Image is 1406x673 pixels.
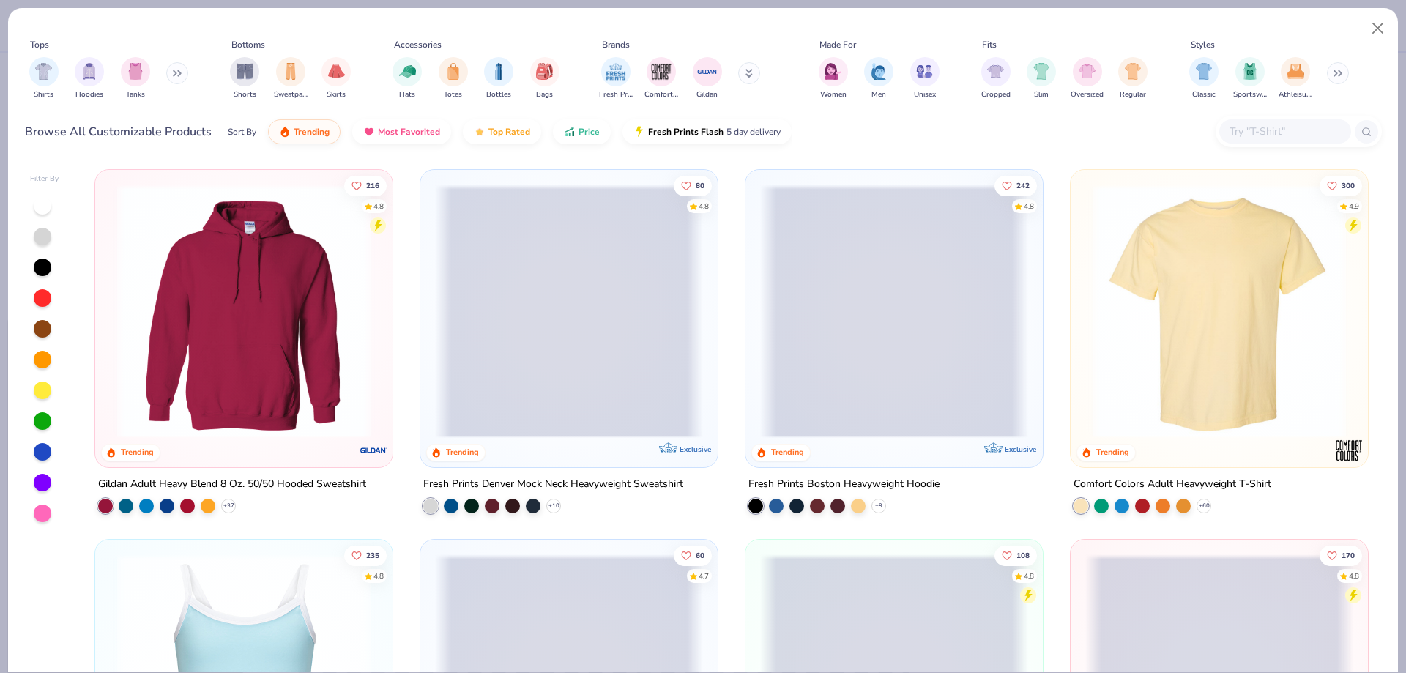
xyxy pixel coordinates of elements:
div: filter for Classic [1189,57,1219,100]
span: 5 day delivery [726,124,781,141]
div: Brands [602,38,630,51]
span: Women [820,89,847,100]
button: filter button [819,57,848,100]
button: Like [345,175,387,196]
span: + 10 [548,502,559,510]
img: Slim Image [1033,63,1049,80]
img: trending.gif [279,126,291,138]
div: filter for Cropped [981,57,1011,100]
div: filter for Athleisure [1279,57,1312,100]
span: 300 [1342,182,1355,189]
img: Cropped Image [987,63,1004,80]
span: + 60 [1198,502,1209,510]
div: Fresh Prints Boston Heavyweight Hoodie [748,475,940,494]
div: filter for Shirts [29,57,59,100]
span: Sportswear [1233,89,1267,100]
button: filter button [1027,57,1056,100]
div: filter for Totes [439,57,468,100]
button: filter button [393,57,422,100]
img: Bags Image [536,63,552,80]
img: Sweatpants Image [283,63,299,80]
span: 108 [1016,551,1030,559]
div: filter for Men [864,57,893,100]
button: Fresh Prints Flash5 day delivery [622,119,792,144]
div: 4.8 [1024,201,1034,212]
button: filter button [1279,57,1312,100]
div: Filter By [30,174,59,185]
div: filter for Regular [1118,57,1148,100]
img: Shorts Image [237,63,253,80]
img: Totes Image [445,63,461,80]
div: filter for Sportswear [1233,57,1267,100]
img: Comfort Colors Image [650,61,672,83]
button: filter button [864,57,893,100]
span: Oversized [1071,89,1104,100]
div: filter for Slim [1027,57,1056,100]
span: Slim [1034,89,1049,100]
button: filter button [121,57,150,100]
span: Gildan [696,89,718,100]
button: filter button [644,57,678,100]
div: 4.8 [699,201,709,212]
div: Fresh Prints Denver Mock Neck Heavyweight Sweatshirt [423,475,683,494]
span: 242 [1016,182,1030,189]
div: Gildan Adult Heavy Blend 8 Oz. 50/50 Hooded Sweatshirt [98,475,366,494]
button: filter button [530,57,559,100]
div: Comfort Colors Adult Heavyweight T-Shirt [1074,475,1271,494]
button: Price [553,119,611,144]
img: Sportswear Image [1242,63,1258,80]
div: Bottoms [231,38,265,51]
button: filter button [1071,57,1104,100]
span: Most Favorited [378,126,440,138]
span: Men [871,89,886,100]
div: filter for Women [819,57,848,100]
button: Like [1320,175,1362,196]
img: Hoodies Image [81,63,97,80]
button: filter button [75,57,104,100]
div: filter for Oversized [1071,57,1104,100]
img: flash.gif [633,126,645,138]
div: filter for Comfort Colors [644,57,678,100]
span: Sweatpants [274,89,308,100]
button: filter button [274,57,308,100]
span: Trending [294,126,330,138]
span: + 9 [875,502,882,510]
button: filter button [981,57,1011,100]
div: 4.8 [1024,570,1034,581]
span: Hoodies [75,89,103,100]
img: Men Image [871,63,887,80]
button: Most Favorited [352,119,451,144]
button: Trending [268,119,341,144]
div: filter for Skirts [321,57,351,100]
input: Try "T-Shirt" [1228,123,1341,140]
img: Tanks Image [127,63,144,80]
span: + 37 [223,502,234,510]
span: 60 [696,551,704,559]
img: Bottles Image [491,63,507,80]
div: filter for Gildan [693,57,722,100]
span: Comfort Colors [644,89,678,100]
img: Women Image [825,63,841,80]
span: Athleisure [1279,89,1312,100]
button: Close [1364,15,1392,42]
span: Top Rated [488,126,530,138]
button: filter button [1233,57,1267,100]
button: filter button [910,57,940,100]
div: 4.8 [374,201,384,212]
div: Tops [30,38,49,51]
span: 80 [696,182,704,189]
button: filter button [484,57,513,100]
button: Like [994,545,1037,565]
span: Tanks [126,89,145,100]
img: Athleisure Image [1287,63,1304,80]
span: Totes [444,89,462,100]
span: Regular [1120,89,1146,100]
span: Bottles [486,89,511,100]
span: Fresh Prints Flash [648,126,724,138]
div: Sort By [228,125,256,138]
span: Shirts [34,89,53,100]
img: Shirts Image [35,63,52,80]
div: filter for Bottles [484,57,513,100]
div: filter for Hoodies [75,57,104,100]
button: Like [674,545,712,565]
